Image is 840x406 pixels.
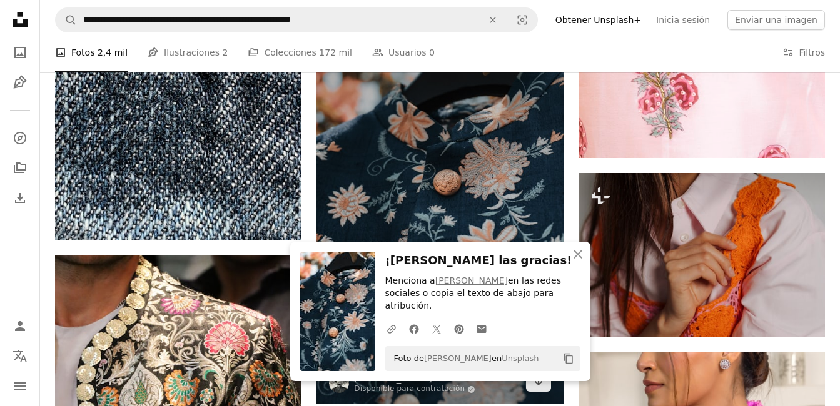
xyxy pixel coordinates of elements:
a: Comparte en Pinterest [448,316,470,341]
img: Ve al perfil de Arun Prakash [329,373,349,393]
span: 0 [429,46,435,59]
a: Inicio — Unsplash [8,7,33,35]
a: Ilustraciones [8,70,33,95]
a: Una mujer vestida con camisa rosa y corbata naranja [579,249,825,260]
a: Historial de descargas [8,186,33,210]
button: Búsqueda visual [507,8,537,32]
a: Comparte en Twitter [425,316,448,341]
a: Descargar [526,372,551,392]
a: Comparte por correo electrónico [470,316,493,341]
a: Usuarios 0 [372,32,435,72]
span: 172 mil [319,46,352,59]
button: Idioma [8,344,33,369]
button: Buscar en Unsplash [56,8,77,32]
button: Filtros [782,32,825,72]
h3: ¡[PERSON_NAME] las gracias! [385,252,580,270]
button: Borrar [479,8,507,32]
img: camisa con botones florales blanco y naranja negro [316,35,563,404]
form: Encuentra imágenes en todo el sitio [55,7,538,32]
a: Explorar [8,126,33,151]
a: [PERSON_NAME] [424,354,492,363]
a: Unsplash [502,354,539,363]
a: Iniciar sesión / Registrarse [8,314,33,339]
span: Foto de en [388,349,539,369]
a: Colecciones 172 mil [248,32,352,72]
img: Una mujer vestida con camisa rosa y corbata naranja [579,173,825,337]
a: Colecciones [8,156,33,181]
a: Un primer plano de una tela de tweed azul y blanca [55,70,301,81]
a: [PERSON_NAME] [435,275,508,285]
button: Copiar al portapapeles [558,348,579,369]
a: Obtener Unsplash+ [548,10,649,30]
a: Disponible para contratación [354,384,475,394]
p: Menciona a en las redes sociales o copia el texto de abajo para atribución. [385,275,580,312]
span: 2 [222,46,228,59]
a: Comparte en Facebook [403,316,425,341]
button: Enviar una imagen [727,10,825,30]
a: Ilustraciones 2 [148,32,228,72]
a: camisa con botones florales blanco y naranja negro [316,214,563,225]
a: Fotos [8,40,33,65]
button: Menú [8,374,33,399]
a: Inicia sesión [649,10,717,30]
